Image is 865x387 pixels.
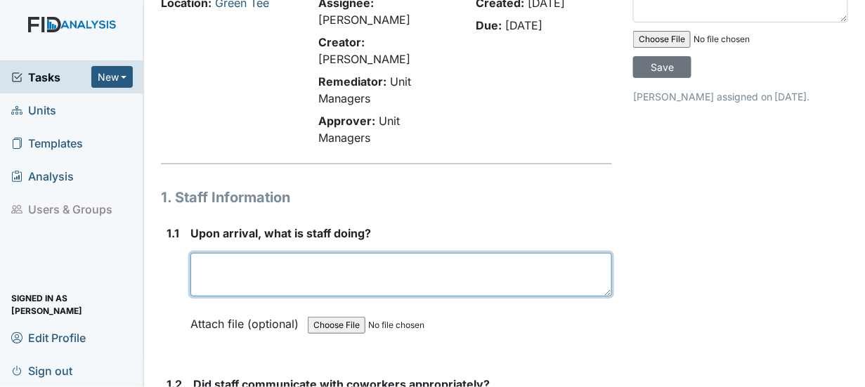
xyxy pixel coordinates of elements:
span: Sign out [11,360,72,381]
span: Templates [11,132,83,154]
span: [PERSON_NAME] [318,52,410,66]
h1: 1. Staff Information [161,187,612,208]
input: Save [633,56,691,78]
span: Analysis [11,165,74,187]
span: Units [11,99,56,121]
button: New [91,66,134,88]
strong: Due: [476,18,502,32]
strong: Approver: [318,114,375,128]
span: [PERSON_NAME] [318,13,410,27]
label: Attach file (optional) [190,308,304,332]
p: [PERSON_NAME] assigned on [DATE]. [633,89,848,104]
span: Signed in as [PERSON_NAME] [11,294,133,315]
a: Tasks [11,69,91,86]
span: Edit Profile [11,327,86,348]
label: 1.1 [167,225,179,242]
strong: Remediator: [318,74,386,88]
strong: Creator: [318,35,365,49]
span: [DATE] [505,18,542,32]
span: Upon arrival, what is staff doing? [190,226,371,240]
